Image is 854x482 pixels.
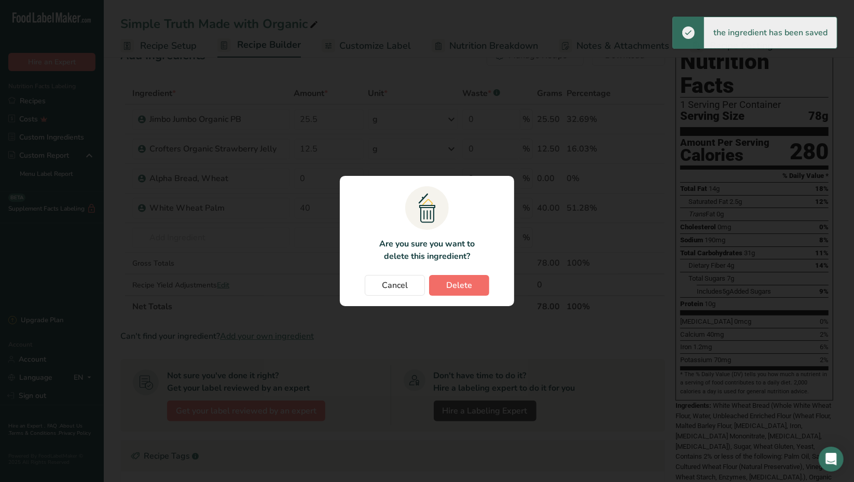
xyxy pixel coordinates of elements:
[446,279,472,292] span: Delete
[373,238,480,263] p: Are you sure you want to delete this ingredient?
[429,275,489,296] button: Delete
[382,279,408,292] span: Cancel
[819,447,844,472] div: Open Intercom Messenger
[365,275,425,296] button: Cancel
[704,17,837,48] div: the ingredient has been saved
